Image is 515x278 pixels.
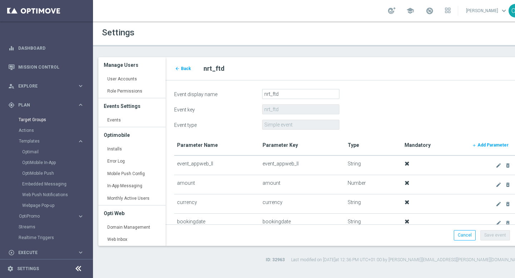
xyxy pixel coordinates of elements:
td: Number [345,175,402,194]
i: delete_forever [505,163,511,168]
i: equalizer [8,45,15,51]
i: keyboard_arrow_right [77,249,84,256]
h3: Optimobile [104,127,160,143]
button: Save event [480,230,510,240]
a: Error Log [98,155,166,168]
i: delete_forever [505,201,511,207]
div: Templates [19,136,92,211]
label: ID: 32963 [266,257,285,263]
a: Cancel [454,230,476,240]
a: OptiMobile Push [22,170,74,176]
a: Monthly Active Users [98,192,166,205]
div: OptiMobile Push [22,168,92,179]
div: Optimail [22,147,92,157]
button: person_search Explore keyboard_arrow_right [8,83,84,89]
a: User Accounts [98,73,166,86]
h3: Events Settings [104,98,160,114]
div: play_circle_outline Execute keyboard_arrow_right [8,250,84,255]
div: Realtime Triggers [19,232,92,243]
a: Web Push Config [98,246,166,259]
input: New event name [262,89,339,99]
a: OptiMobile In-App [22,160,74,165]
button: Templates keyboard_arrow_right [19,138,84,144]
td: bookingdate [260,213,345,233]
h1: Settings [102,28,306,38]
div: OptiMobile In-App [22,157,92,168]
i: create [496,163,501,168]
a: Webpage Pop-up [22,203,74,208]
span: Templates [19,139,70,143]
a: Web Inbox [98,233,166,246]
a: Mission Control [18,58,84,76]
div: Webpage Pop-up [22,200,92,211]
i: keyboard_arrow_right [77,213,84,220]
h3: Manage Users [104,57,160,73]
th: Parameter Name [174,135,259,155]
button: OptiPromo keyboard_arrow_right [19,213,84,219]
td: String [345,194,402,213]
i: gps_fixed [8,102,15,108]
a: Installs [98,143,166,156]
i: play_circle_outline [8,249,15,256]
i: keyboard_arrow_right [77,101,84,108]
a: Domain Management [98,221,166,234]
td: bookingdate [174,213,259,233]
a: Events [98,114,166,127]
button: equalizer Dashboard [8,45,84,51]
label: Event display name [169,89,257,98]
i: keyboard_arrow_right [77,83,84,89]
div: Explore [8,83,77,89]
label: Event type [169,120,257,128]
td: amount [174,175,259,194]
i: create [496,182,501,188]
span: Execute [18,250,77,255]
div: Mission Control [8,58,84,76]
span: OptiPromo [19,214,70,218]
button: gps_fixed Plan keyboard_arrow_right [8,102,84,108]
i: add [472,143,476,148]
i: create [496,220,501,226]
td: String [345,155,402,175]
a: Role Permissions [98,85,166,98]
div: Web Push Notifications [22,189,92,200]
div: Execute [8,249,77,256]
div: Target Groups [19,114,92,125]
span: keyboard_arrow_down [500,7,508,15]
label: Event key [169,104,257,113]
td: amount [260,175,345,194]
a: Realtime Triggers [19,235,74,240]
a: Web Push Notifications [22,192,74,198]
span: Explore [18,84,77,88]
div: Templates [19,139,77,143]
b: Add Parameter [477,143,509,148]
th: Parameter Key [260,135,345,155]
span: Back [181,66,191,71]
a: In-App Messaging [98,180,166,193]
a: Settings [17,267,39,271]
a: Optimail [22,149,74,155]
a: Mobile Push Config [98,168,166,180]
td: currency [260,194,345,213]
i: create [496,201,501,207]
a: Embedded Messaging [22,181,74,187]
td: currency [174,194,259,213]
h3: Opti Web [104,205,160,221]
td: event_appweb_ll [260,155,345,175]
a: [PERSON_NAME]keyboard_arrow_down [465,5,509,16]
i: delete_forever [505,182,511,188]
div: Streams [19,222,92,232]
th: Type [345,135,402,155]
a: Actions [19,128,74,133]
a: Dashboard [18,39,84,58]
td: event_appweb_ll [174,155,259,175]
div: OptiPromo [19,214,77,218]
button: Mission Control [8,64,84,70]
span: Plan [18,103,77,107]
i: person_search [8,83,15,89]
i: settings [7,265,14,272]
span: school [406,7,414,15]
